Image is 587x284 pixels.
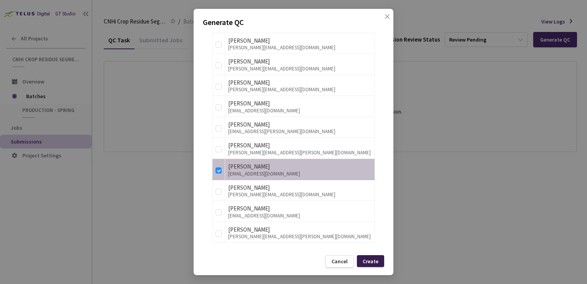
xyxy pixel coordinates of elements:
div: [PERSON_NAME][EMAIL_ADDRESS][PERSON_NAME][DOMAIN_NAME] [228,234,371,239]
div: [PERSON_NAME] [228,99,371,108]
div: [PERSON_NAME][EMAIL_ADDRESS][DOMAIN_NAME] [228,45,371,50]
p: Generate QC [203,17,384,28]
div: [PERSON_NAME] [228,57,371,66]
div: [EMAIL_ADDRESS][DOMAIN_NAME] [228,108,371,114]
div: Cancel [332,258,348,264]
div: [PERSON_NAME][EMAIL_ADDRESS][DOMAIN_NAME] [228,192,371,197]
div: [EMAIL_ADDRESS][DOMAIN_NAME] [228,213,371,219]
div: [PERSON_NAME] [228,36,371,45]
div: [PERSON_NAME] [228,204,371,213]
div: [EMAIL_ADDRESS][PERSON_NAME][DOMAIN_NAME] [228,129,371,134]
div: [PERSON_NAME] [228,162,371,171]
div: [PERSON_NAME][EMAIL_ADDRESS][DOMAIN_NAME] [228,87,371,92]
div: [PERSON_NAME] [228,225,371,234]
div: [PERSON_NAME] [228,183,371,192]
div: [PERSON_NAME] [228,78,371,87]
div: [PERSON_NAME] [228,141,371,150]
span: close [384,13,390,35]
div: Create [363,258,378,264]
div: [PERSON_NAME][EMAIL_ADDRESS][PERSON_NAME][DOMAIN_NAME] [228,150,371,155]
div: [PERSON_NAME] [228,120,371,129]
div: [EMAIL_ADDRESS][DOMAIN_NAME] [228,171,371,177]
button: Close [376,13,389,26]
div: [PERSON_NAME][EMAIL_ADDRESS][DOMAIN_NAME] [228,66,371,72]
